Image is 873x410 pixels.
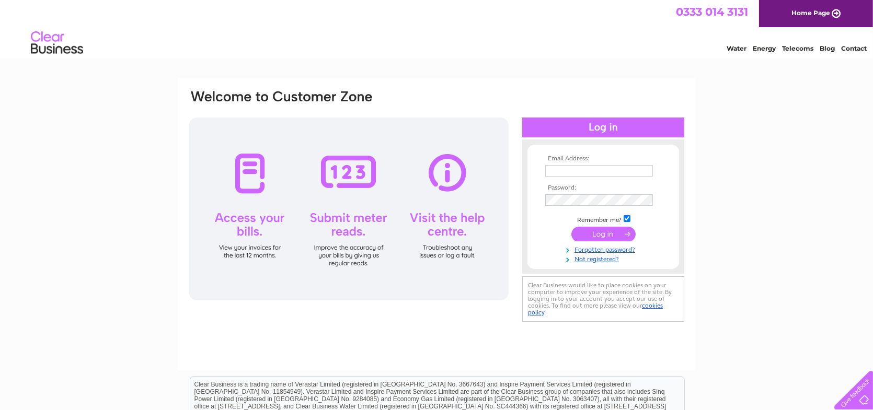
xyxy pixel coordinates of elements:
[545,244,664,254] a: Forgotten password?
[190,6,684,51] div: Clear Business is a trading name of Verastar Limited (registered in [GEOGRAPHIC_DATA] No. 3667643...
[30,27,84,59] img: logo.png
[676,5,748,18] a: 0333 014 3131
[841,44,867,52] a: Contact
[571,227,636,241] input: Submit
[545,253,664,263] a: Not registered?
[543,155,664,162] th: Email Address:
[543,184,664,192] th: Password:
[727,44,746,52] a: Water
[543,214,664,224] td: Remember me?
[782,44,813,52] a: Telecoms
[528,302,663,316] a: cookies policy
[820,44,835,52] a: Blog
[753,44,776,52] a: Energy
[522,276,684,322] div: Clear Business would like to place cookies on your computer to improve your experience of the sit...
